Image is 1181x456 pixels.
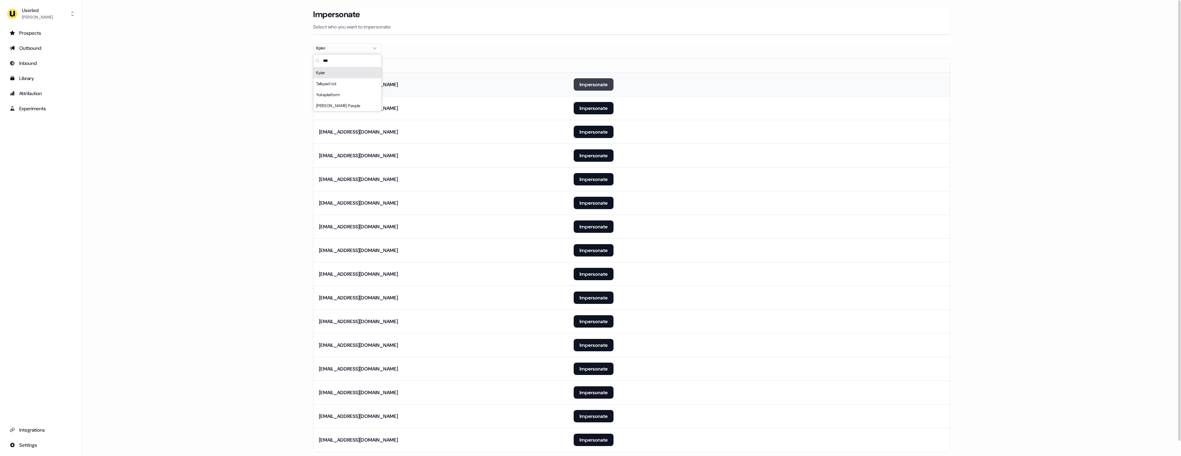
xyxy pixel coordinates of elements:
a: Go to templates [5,73,77,84]
a: Go to integrations [5,440,77,451]
div: Yokeplatform [313,89,381,100]
p: Select who you want to impersonate [313,23,950,30]
div: [EMAIL_ADDRESS][DOMAIN_NAME] [319,223,398,230]
button: Impersonate [574,363,614,375]
button: Impersonate [574,410,614,422]
button: Impersonate [574,126,614,138]
button: Impersonate [574,197,614,209]
div: [EMAIL_ADDRESS][DOMAIN_NAME] [319,271,398,277]
h3: Impersonate [313,9,360,20]
button: Impersonate [574,78,614,91]
button: Impersonate [574,173,614,185]
div: Suggestions [313,67,381,111]
div: [EMAIL_ADDRESS][DOMAIN_NAME] [319,436,398,443]
div: Integrations [10,426,72,433]
div: Kpler [316,45,368,52]
div: [EMAIL_ADDRESS][DOMAIN_NAME] [319,247,398,254]
div: [EMAIL_ADDRESS][DOMAIN_NAME] [319,176,398,183]
div: [EMAIL_ADDRESS][DOMAIN_NAME] [319,389,398,396]
div: [EMAIL_ADDRESS][DOMAIN_NAME] [319,294,398,301]
button: Impersonate [574,292,614,304]
div: Talkpad Ltd [313,78,381,89]
div: [EMAIL_ADDRESS][DOMAIN_NAME] [319,199,398,206]
a: Go to Inbound [5,58,77,69]
div: Userled [22,7,53,14]
button: Impersonate [574,434,614,446]
div: Experiments [10,105,72,112]
button: Impersonate [574,244,614,256]
a: Go to experiments [5,103,77,114]
div: Attribution [10,90,72,97]
div: Outbound [10,45,72,52]
div: Prospects [10,30,72,36]
div: [PERSON_NAME] [22,14,53,21]
th: Email [313,59,568,72]
div: [PERSON_NAME] People [313,100,381,111]
div: [EMAIL_ADDRESS][DOMAIN_NAME] [319,152,398,159]
div: [EMAIL_ADDRESS][DOMAIN_NAME] [319,128,398,135]
div: Settings [10,442,72,448]
a: Go to prospects [5,27,77,38]
div: [EMAIL_ADDRESS][DOMAIN_NAME] [319,413,398,420]
div: [EMAIL_ADDRESS][DOMAIN_NAME] [319,318,398,325]
div: Inbound [10,60,72,67]
button: Impersonate [574,339,614,351]
div: [EMAIL_ADDRESS][DOMAIN_NAME] [319,365,398,372]
a: Go to outbound experience [5,43,77,54]
button: Impersonate [574,386,614,399]
button: Impersonate [574,220,614,233]
button: Kpler [313,43,382,53]
div: [EMAIL_ADDRESS][DOMAIN_NAME] [319,342,398,349]
button: Impersonate [574,149,614,162]
button: Impersonate [574,102,614,114]
button: Userled[PERSON_NAME] [5,5,77,22]
div: Library [10,75,72,82]
button: Impersonate [574,315,614,328]
button: Impersonate [574,268,614,280]
a: Go to attribution [5,88,77,99]
a: Go to integrations [5,424,77,435]
div: Kpler [313,67,381,78]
